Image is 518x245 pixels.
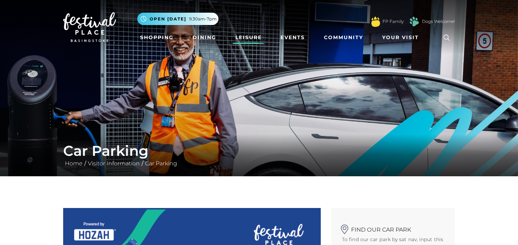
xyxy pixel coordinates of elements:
[321,31,366,44] a: Community
[422,18,455,25] a: Dogs Welcome!
[189,16,217,22] span: 9.30am-7pm
[382,34,419,41] span: Your Visit
[190,31,219,44] a: Dining
[137,13,218,25] button: Open [DATE] 9.30am-7pm
[342,222,444,233] h2: Find our car park
[63,142,455,159] h1: Car Parking
[233,31,265,44] a: Leisure
[150,16,186,22] span: Open [DATE]
[63,12,116,42] img: Festival Place Logo
[278,31,308,44] a: Events
[379,31,425,44] a: Your Visit
[86,160,141,167] a: Visitor Information
[383,18,404,25] a: FP Family
[63,160,84,167] a: Home
[143,160,179,167] a: Car Parking
[58,142,460,168] div: / /
[137,31,176,44] a: Shopping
